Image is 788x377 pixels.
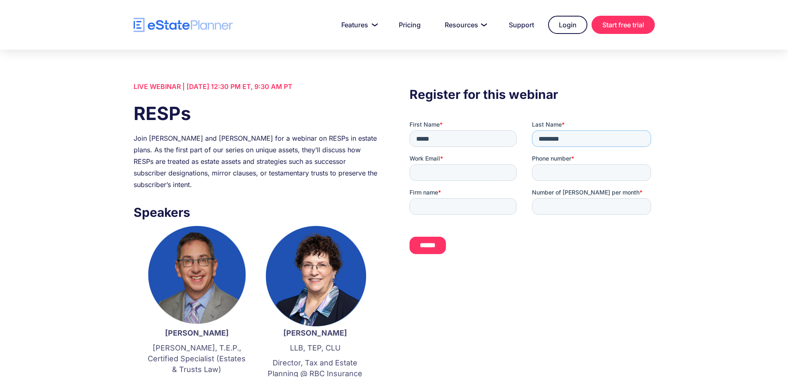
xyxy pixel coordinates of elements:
a: home [134,18,233,32]
a: Start free trial [592,16,655,34]
h3: Speakers [134,203,378,222]
div: Join [PERSON_NAME] and [PERSON_NAME] for a webinar on RESPs in estate plans. As the first part of... [134,132,378,190]
a: Login [548,16,587,34]
a: Features [331,17,385,33]
h3: Register for this webinar [410,85,654,104]
iframe: Form 0 [410,120,654,269]
a: Pricing [389,17,431,33]
a: Resources [435,17,495,33]
div: LIVE WEBINAR | [DATE] 12:30 PM ET, 9:30 AM PT [134,81,378,92]
p: LLB, TEP, CLU [264,343,366,353]
p: [PERSON_NAME], T.E.P., Certified Specialist (Estates & Trusts Law) [146,343,248,375]
a: Support [499,17,544,33]
strong: [PERSON_NAME] [283,329,347,337]
h1: RESPs [134,101,378,126]
strong: [PERSON_NAME] [165,329,229,337]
